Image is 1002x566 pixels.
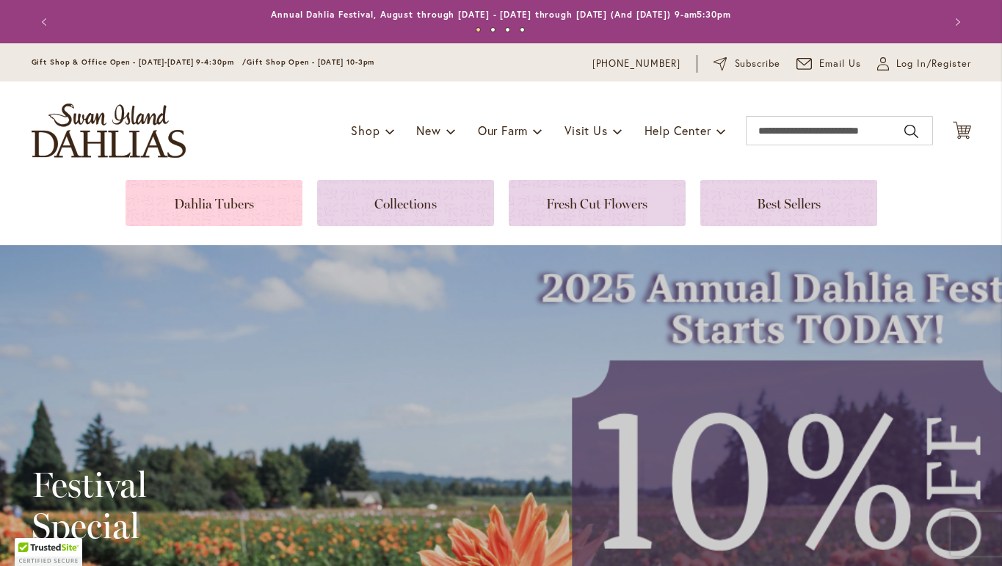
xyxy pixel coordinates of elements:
button: Previous [32,7,61,37]
span: Help Center [645,123,711,138]
span: New [416,123,440,138]
span: Gift Shop & Office Open - [DATE]-[DATE] 9-4:30pm / [32,57,247,67]
span: Visit Us [564,123,607,138]
span: Log In/Register [896,57,971,71]
span: Gift Shop Open - [DATE] 10-3pm [247,57,374,67]
button: 3 of 4 [505,27,510,32]
span: Subscribe [735,57,781,71]
a: store logo [32,104,186,158]
button: Next [942,7,971,37]
a: Log In/Register [877,57,971,71]
a: Annual Dahlia Festival, August through [DATE] - [DATE] through [DATE] (And [DATE]) 9-am5:30pm [271,9,731,20]
span: Shop [351,123,380,138]
button: 1 of 4 [476,27,481,32]
h2: Festival Special [32,464,413,546]
a: Email Us [796,57,861,71]
button: 4 of 4 [520,27,525,32]
span: Our Farm [478,123,528,138]
a: Subscribe [714,57,780,71]
button: 2 of 4 [490,27,495,32]
a: [PHONE_NUMBER] [592,57,681,71]
span: Email Us [819,57,861,71]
